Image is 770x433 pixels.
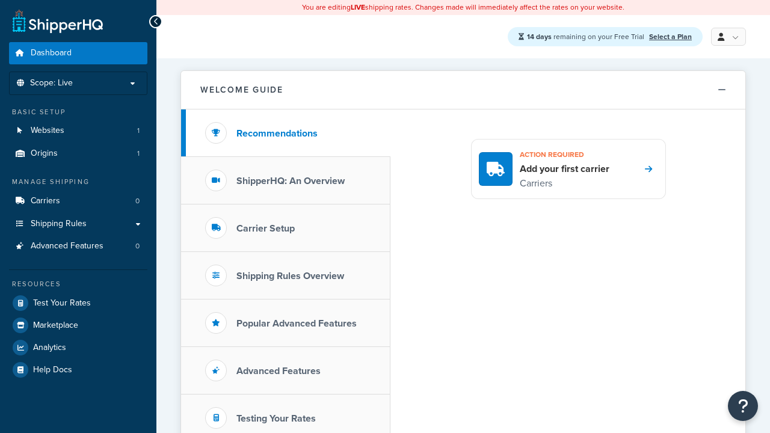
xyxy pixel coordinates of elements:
[236,318,357,329] h3: Popular Advanced Features
[31,241,103,251] span: Advanced Features
[9,213,147,235] a: Shipping Rules
[9,235,147,257] a: Advanced Features0
[9,177,147,187] div: Manage Shipping
[520,147,609,162] h3: Action required
[200,85,283,94] h2: Welcome Guide
[9,359,147,381] a: Help Docs
[31,149,58,159] span: Origins
[236,128,318,139] h3: Recommendations
[9,143,147,165] li: Origins
[30,78,73,88] span: Scope: Live
[181,71,745,109] button: Welcome Guide
[31,126,64,136] span: Websites
[527,31,646,42] span: remaining on your Free Trial
[236,271,344,281] h3: Shipping Rules Overview
[9,292,147,314] a: Test Your Rates
[520,176,609,191] p: Carriers
[33,321,78,331] span: Marketplace
[236,223,295,234] h3: Carrier Setup
[9,190,147,212] a: Carriers0
[236,366,321,376] h3: Advanced Features
[9,279,147,289] div: Resources
[9,190,147,212] li: Carriers
[135,196,140,206] span: 0
[527,31,552,42] strong: 14 days
[137,126,140,136] span: 1
[236,176,345,186] h3: ShipperHQ: An Overview
[9,120,147,142] a: Websites1
[728,391,758,421] button: Open Resource Center
[520,162,609,176] h4: Add your first carrier
[33,298,91,309] span: Test Your Rates
[649,31,692,42] a: Select a Plan
[9,337,147,358] a: Analytics
[9,143,147,165] a: Origins1
[9,235,147,257] li: Advanced Features
[351,2,365,13] b: LIVE
[31,219,87,229] span: Shipping Rules
[9,107,147,117] div: Basic Setup
[9,42,147,64] a: Dashboard
[9,315,147,336] a: Marketplace
[33,343,66,353] span: Analytics
[31,196,60,206] span: Carriers
[31,48,72,58] span: Dashboard
[137,149,140,159] span: 1
[9,120,147,142] li: Websites
[236,413,316,424] h3: Testing Your Rates
[33,365,72,375] span: Help Docs
[135,241,140,251] span: 0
